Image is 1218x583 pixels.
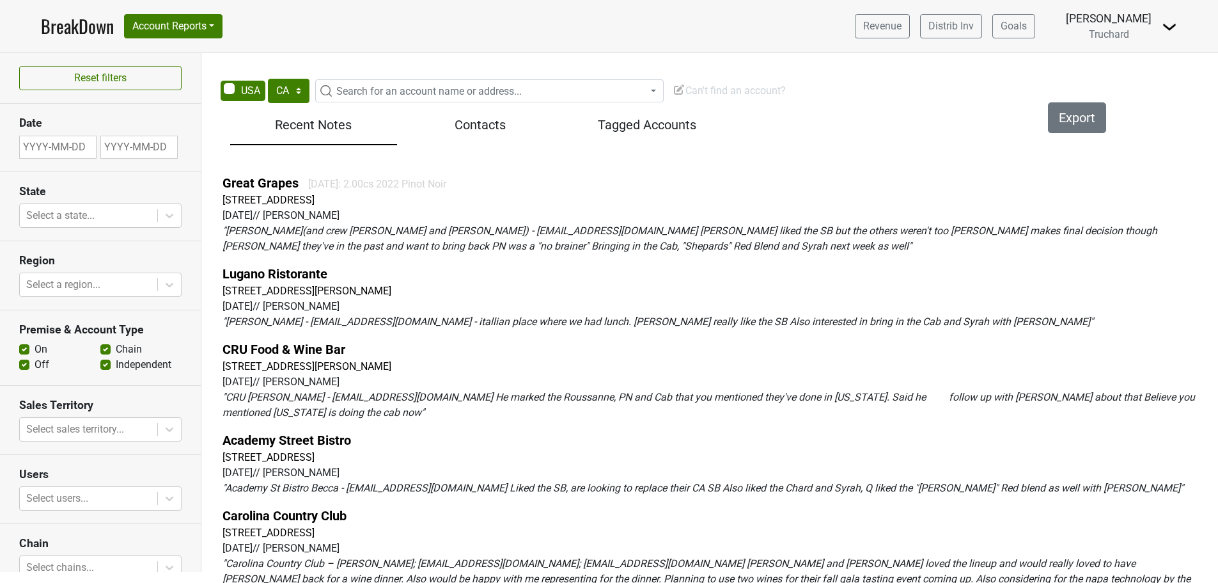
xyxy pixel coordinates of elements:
[223,391,1195,419] em: " CRU [PERSON_NAME] - [EMAIL_ADDRESS][DOMAIN_NAME] He marked the Roussanne, PN and Cab that you m...
[19,185,182,198] h3: State
[100,136,178,159] input: YYYY-MM-DD
[223,451,315,463] a: [STREET_ADDRESS]
[992,14,1035,38] a: Goals
[19,468,182,481] h3: Users
[19,399,182,412] h3: Sales Territory
[223,315,1093,328] em: " [PERSON_NAME] - [EMAIL_ADDRESS][DOMAIN_NAME] - itallian place where we had lunch. [PERSON_NAME]...
[223,465,1213,481] div: [DATE] // [PERSON_NAME]
[570,117,724,132] h5: Tagged Accounts
[308,178,446,190] span: [DATE]: 2.00cs 2022 Pinot Noir
[673,84,786,97] span: Can't find an account?
[223,225,1157,252] em: " [PERSON_NAME](and crew [PERSON_NAME] and [PERSON_NAME]) - [EMAIL_ADDRESS][DOMAIN_NAME] [PERSON_...
[124,14,223,38] button: Account Reports
[19,136,97,159] input: YYYY-MM-DD
[223,266,327,282] a: Lugano Ristorante
[19,254,182,268] h3: Region
[403,117,558,132] h5: Contacts
[223,541,1213,556] div: [DATE] // [PERSON_NAME]
[19,66,182,90] button: Reset filters
[223,433,351,448] a: Academy Street Bistro
[855,14,910,38] a: Revenue
[1089,28,1129,40] span: Truchard
[237,117,391,132] h5: Recent Notes
[223,194,315,206] a: [STREET_ADDRESS]
[223,527,315,539] a: [STREET_ADDRESS]
[223,175,299,191] a: Great Grapes
[223,342,345,357] a: CRU Food & Wine Bar
[41,13,114,40] a: BreakDown
[1066,10,1152,27] div: [PERSON_NAME]
[673,83,685,96] img: Edit
[19,323,182,337] h3: Premise & Account Type
[920,14,982,38] a: Distrib Inv
[116,357,171,372] label: Independent
[223,285,391,297] a: [STREET_ADDRESS][PERSON_NAME]
[223,360,391,372] a: [STREET_ADDRESS][PERSON_NAME]
[336,85,522,97] span: Search for an account name or address...
[223,508,347,523] a: Carolina Country Club
[35,342,47,357] label: On
[1162,19,1177,35] img: Dropdown Menu
[223,482,1183,494] em: " Academy St Bistro Becca - [EMAIL_ADDRESS][DOMAIN_NAME] Liked the SB, are looking to replace the...
[223,374,1213,390] div: [DATE] // [PERSON_NAME]
[223,299,1213,314] div: [DATE] // [PERSON_NAME]
[19,537,182,550] h3: Chain
[223,208,1213,223] div: [DATE] // [PERSON_NAME]
[116,342,142,357] label: Chain
[35,357,49,372] label: Off
[1048,102,1106,133] button: Export
[19,116,182,130] h3: Date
